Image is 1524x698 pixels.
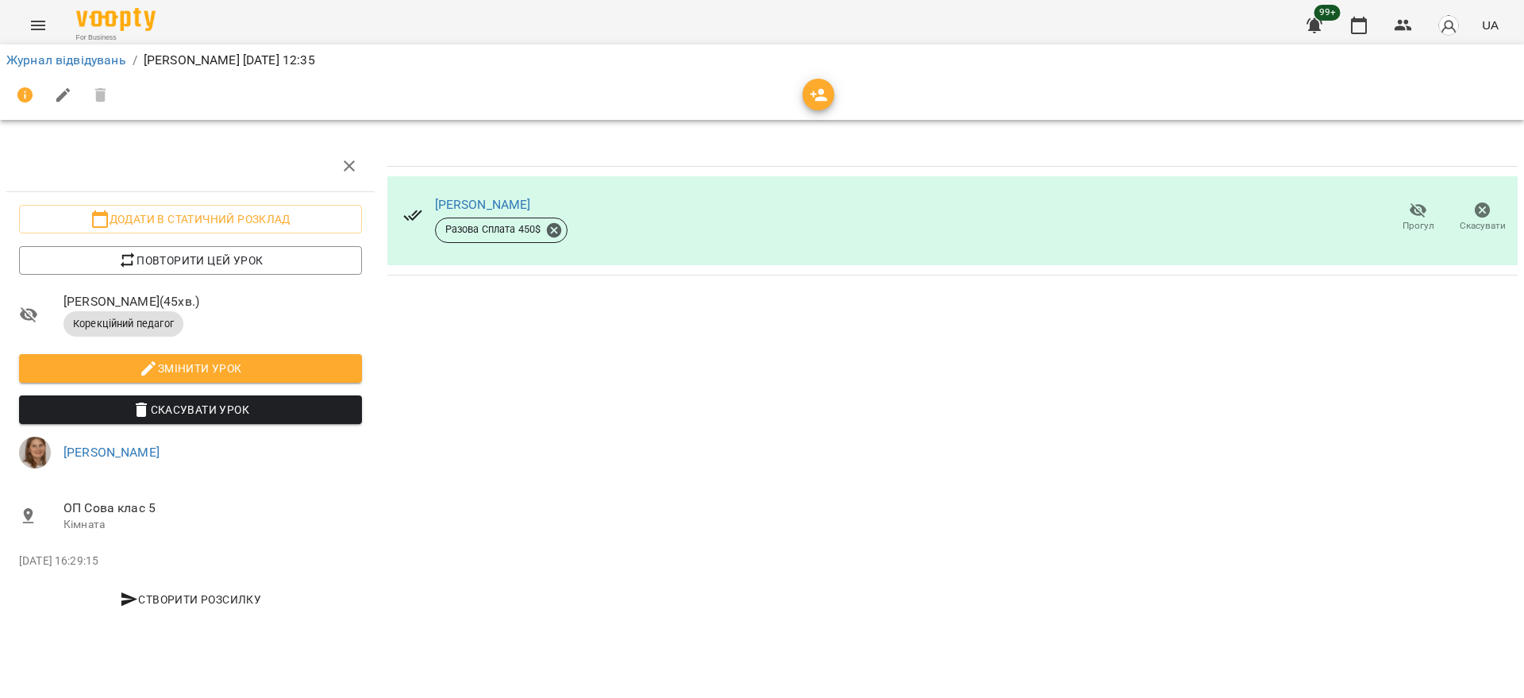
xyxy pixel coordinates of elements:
img: a247d76e155764325975a3fd5b5d4350.jpg [19,437,51,469]
li: / [133,51,137,70]
button: Скасувати Урок [19,395,362,424]
span: Корекційний педагог [63,317,183,331]
span: Повторити цей урок [32,251,349,270]
span: Скасувати [1460,219,1506,233]
span: Скасувати Урок [32,400,349,419]
a: [PERSON_NAME] [435,197,531,212]
span: [PERSON_NAME] ( 45 хв. ) [63,292,362,311]
span: Створити розсилку [25,590,356,609]
div: Разова Сплата 450$ [435,218,568,243]
img: avatar_s.png [1437,14,1460,37]
button: Створити розсилку [19,585,362,614]
p: Кімната [63,517,362,533]
button: Скасувати [1450,195,1514,240]
a: [PERSON_NAME] [63,445,160,460]
span: For Business [76,33,156,43]
span: UA [1482,17,1499,33]
button: Повторити цей урок [19,246,362,275]
button: Додати в статичний розклад [19,205,362,233]
span: Прогул [1403,219,1434,233]
p: [DATE] 16:29:15 [19,553,362,569]
span: ОП Сова клас 5 [63,499,362,518]
button: UA [1476,10,1505,40]
span: 99+ [1314,5,1341,21]
button: Menu [19,6,57,44]
nav: breadcrumb [6,51,1518,70]
img: Voopty Logo [76,8,156,31]
span: Додати в статичний розклад [32,210,349,229]
span: Разова Сплата 450 $ [436,222,551,237]
button: Змінити урок [19,354,362,383]
p: [PERSON_NAME] [DATE] 12:35 [144,51,315,70]
span: Змінити урок [32,359,349,378]
button: Прогул [1386,195,1450,240]
a: Журнал відвідувань [6,52,126,67]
